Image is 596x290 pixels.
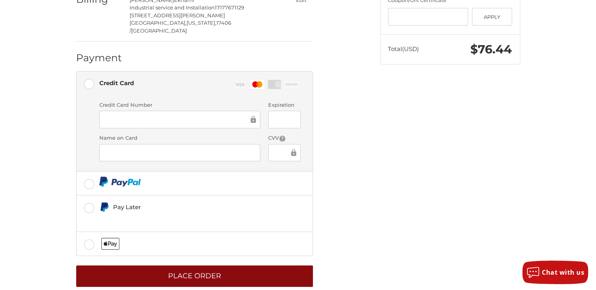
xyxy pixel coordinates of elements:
[99,134,260,142] label: Name on Card
[99,101,260,109] label: Credit Card Number
[76,52,122,64] h2: Payment
[99,177,141,186] img: PayPal icon
[388,45,419,53] span: Total (USD)
[470,42,512,57] span: $76.44
[130,12,225,18] span: [STREET_ADDRESS][PERSON_NAME]
[268,134,301,142] label: CVV
[388,8,468,26] input: Gift Certificate or Coupon Code
[472,8,512,26] button: Apply
[268,101,301,109] label: Expiration
[130,4,215,11] span: Industrial service and Installation
[76,265,313,287] button: Place Order
[274,148,289,157] iframe: Secure Credit Card Frame - CVV
[131,27,187,34] span: [GEOGRAPHIC_DATA]
[542,268,584,277] span: Chat with us
[130,20,186,26] span: [GEOGRAPHIC_DATA],
[522,261,588,284] button: Chat with us
[130,20,231,34] span: 17406 /
[113,201,259,213] div: Pay Later
[105,148,255,157] iframe: Secure Credit Card Frame - Cardholder Name
[99,202,109,212] img: Pay Later icon
[101,238,120,250] img: Applepay icon
[274,115,295,124] iframe: Secure Credit Card Frame - Expiration Date
[99,77,134,89] div: Credit Card
[215,4,244,11] span: 17177671129
[99,215,259,222] iframe: PayPal Message 1
[105,115,249,124] iframe: Secure Credit Card Frame - Credit Card Number
[186,20,216,26] span: [US_STATE],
